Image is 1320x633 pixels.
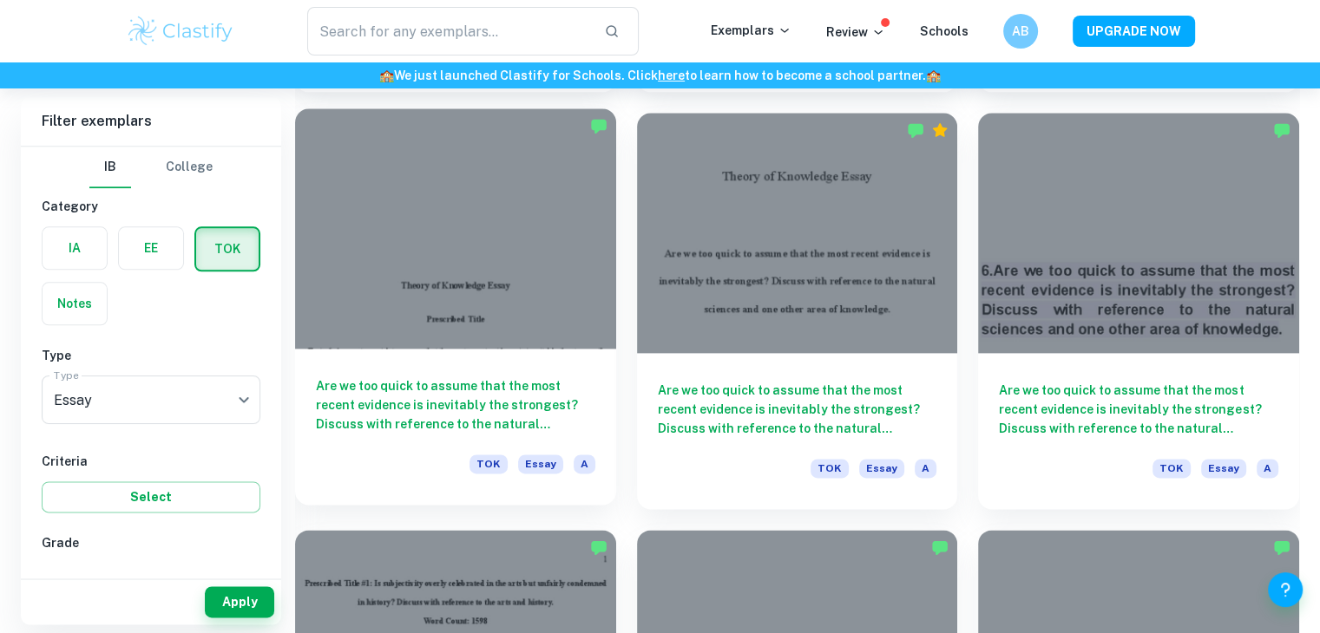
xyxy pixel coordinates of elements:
[43,283,107,324] button: Notes
[1273,538,1290,556] img: Marked
[470,454,508,473] span: TOK
[89,147,131,188] button: IB
[518,454,563,473] span: Essay
[915,459,936,478] span: A
[859,459,904,478] span: Essay
[1268,572,1303,607] button: Help and Feedback
[307,7,591,55] input: Search for any exemplars...
[931,121,949,139] div: Premium
[3,66,1317,85] h6: We just launched Clastify for Schools. Click to learn how to become a school partner.
[811,459,849,478] span: TOK
[978,113,1299,509] a: Are we too quick to assume that the most recent evidence is inevitably the strongest? Discuss wit...
[126,14,236,49] img: Clastify logo
[42,533,260,552] h6: Grade
[658,381,937,438] h6: Are we too quick to assume that the most recent evidence is inevitably the strongest? Discuss wit...
[54,368,79,382] label: Type
[1153,459,1191,478] span: TOK
[1273,121,1290,139] img: Marked
[1257,459,1278,478] span: A
[316,376,595,434] h6: Are we too quick to assume that the most recent evidence is inevitably the strongest? Discuss wit...
[205,586,274,617] button: Apply
[1073,16,1195,47] button: UPGRADE NOW
[920,24,969,38] a: Schools
[931,538,949,556] img: Marked
[196,228,259,270] button: TOK
[42,346,260,365] h6: Type
[637,113,958,509] a: Are we too quick to assume that the most recent evidence is inevitably the strongest? Discuss wit...
[166,147,213,188] button: College
[1010,22,1030,41] h6: AB
[1003,14,1038,49] button: AB
[574,454,595,473] span: A
[590,117,607,134] img: Marked
[42,375,260,424] div: Essay
[826,23,885,42] p: Review
[999,381,1278,438] h6: Are we too quick to assume that the most recent evidence is inevitably the strongest? Discuss wit...
[43,227,107,269] button: IA
[590,538,607,556] img: Marked
[89,147,213,188] div: Filter type choice
[21,97,281,146] h6: Filter exemplars
[711,21,791,40] p: Exemplars
[119,227,183,269] button: EE
[42,481,260,512] button: Select
[295,113,616,509] a: Are we too quick to assume that the most recent evidence is inevitably the strongest? Discuss wit...
[658,69,685,82] a: here
[926,69,941,82] span: 🏫
[42,197,260,216] h6: Category
[42,452,260,471] h6: Criteria
[1201,459,1246,478] span: Essay
[379,69,394,82] span: 🏫
[907,121,924,139] img: Marked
